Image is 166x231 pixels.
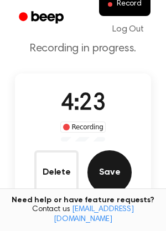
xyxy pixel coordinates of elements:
[54,206,134,223] a: [EMAIL_ADDRESS][DOMAIN_NAME]
[11,7,74,29] a: Beep
[34,150,79,195] button: Delete Audio Record
[61,92,105,116] span: 4:23
[101,16,155,43] a: Log Out
[9,42,157,56] p: Recording in progress.
[87,150,132,195] button: Save Audio Record
[60,122,106,133] div: Recording
[7,205,159,224] span: Contact us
